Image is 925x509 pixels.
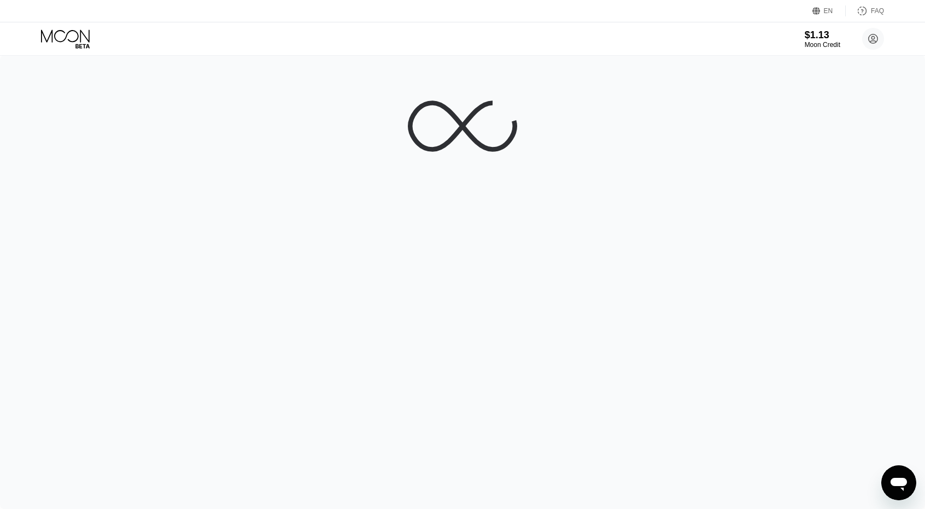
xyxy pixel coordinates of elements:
[812,5,846,16] div: EN
[824,7,833,15] div: EN
[805,29,840,49] div: $1.13Moon Credit
[871,7,884,15] div: FAQ
[846,5,884,16] div: FAQ
[881,465,916,500] iframe: Button to launch messaging window
[805,41,840,49] div: Moon Credit
[805,29,840,41] div: $1.13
